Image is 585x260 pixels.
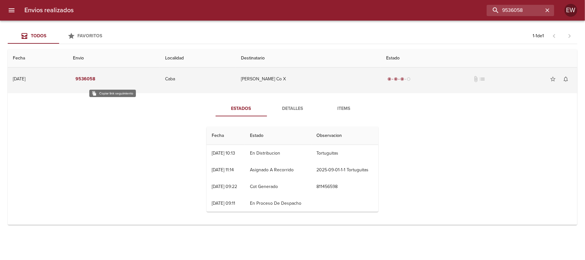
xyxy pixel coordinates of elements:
[160,49,236,67] th: Localidad
[563,76,569,82] span: notifications_none
[8,49,68,67] th: Fecha
[73,73,98,85] button: 9536058
[78,33,102,39] span: Favoritos
[24,5,74,15] h6: Envios realizados
[207,127,245,145] th: Fecha
[245,127,311,145] th: Estado
[311,178,378,195] td: 811456598
[271,105,315,113] span: Detalles
[311,162,378,178] td: 2025-09-01-1-1 Tortuguitas
[245,195,311,212] td: En Proceso De Despacho
[8,28,111,44] div: Tabs Envios
[68,49,160,67] th: Envio
[407,77,411,81] span: radio_button_unchecked
[559,73,572,85] button: Activar notificaciones
[381,49,577,67] th: Estado
[479,76,486,82] span: No tiene pedido asociado
[245,162,311,178] td: Asignado A Recorrido
[212,184,237,189] div: [DATE] 09:22
[564,4,577,17] div: EW
[245,145,311,162] td: En Distribucion
[8,49,577,225] table: Tabla de envíos del cliente
[245,178,311,195] td: Cot Generado
[564,4,577,17] div: Abrir información de usuario
[386,76,412,82] div: En viaje
[562,28,577,44] span: Pagina siguiente
[311,127,378,145] th: Observacion
[4,3,19,18] button: menu
[236,67,381,91] td: [PERSON_NAME] Co X
[400,77,404,81] span: radio_button_checked
[212,150,235,156] div: [DATE] 10:13
[550,76,556,82] span: star_border
[236,49,381,67] th: Destinatario
[533,33,544,39] p: 1 - 1 de 1
[387,77,391,81] span: radio_button_checked
[322,105,366,113] span: Items
[473,76,479,82] span: No tiene documentos adjuntos
[487,5,543,16] input: buscar
[219,105,263,113] span: Estados
[160,67,236,91] td: Caba
[75,75,95,83] em: 9536058
[13,76,25,82] div: [DATE]
[394,77,398,81] span: radio_button_checked
[216,101,370,116] div: Tabs detalle de guia
[31,33,46,39] span: Todos
[311,145,378,162] td: Tortuguitas
[546,73,559,85] button: Agregar a favoritos
[212,201,235,206] div: [DATE] 09:11
[207,127,378,212] table: Tabla de seguimiento
[546,32,562,39] span: Pagina anterior
[212,167,234,173] div: [DATE] 11:14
